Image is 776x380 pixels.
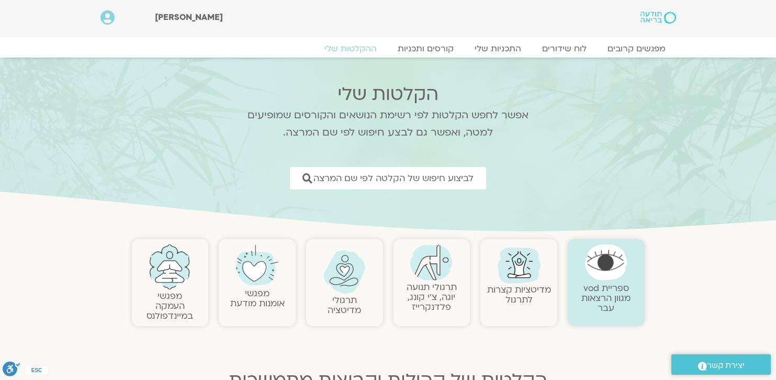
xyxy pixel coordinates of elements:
[155,12,223,23] span: [PERSON_NAME]
[313,173,474,183] span: לביצוע חיפוש של הקלטה לפי שם המרצה
[707,359,745,373] span: יצירת קשר
[328,294,361,316] a: תרגולימדיטציה
[147,290,193,322] a: מפגשיהעמקה במיינדפולנס
[314,43,387,54] a: ההקלטות שלי
[532,43,597,54] a: לוח שידורים
[290,167,486,189] a: לביצוע חיפוש של הקלטה לפי שם המרצה
[233,107,542,141] p: אפשר לחפש הקלטות לפי רשימת הנושאים והקורסים שמופיעים למטה, ואפשר גם לבצע חיפוש לפי שם המרצה.
[597,43,676,54] a: מפגשים קרובים
[230,287,285,309] a: מפגשיאומנות מודעת
[233,84,542,105] h2: הקלטות שלי
[407,281,457,313] a: תרגולי תנועהיוגה, צ׳י קונג, פלדנקרייז
[671,354,771,375] a: יצירת קשר
[464,43,532,54] a: התכניות שלי
[387,43,464,54] a: קורסים ותכניות
[100,43,676,54] nav: Menu
[581,282,631,314] a: ספריית vodמגוון הרצאות עבר
[487,284,551,306] a: מדיטציות קצרות לתרגול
